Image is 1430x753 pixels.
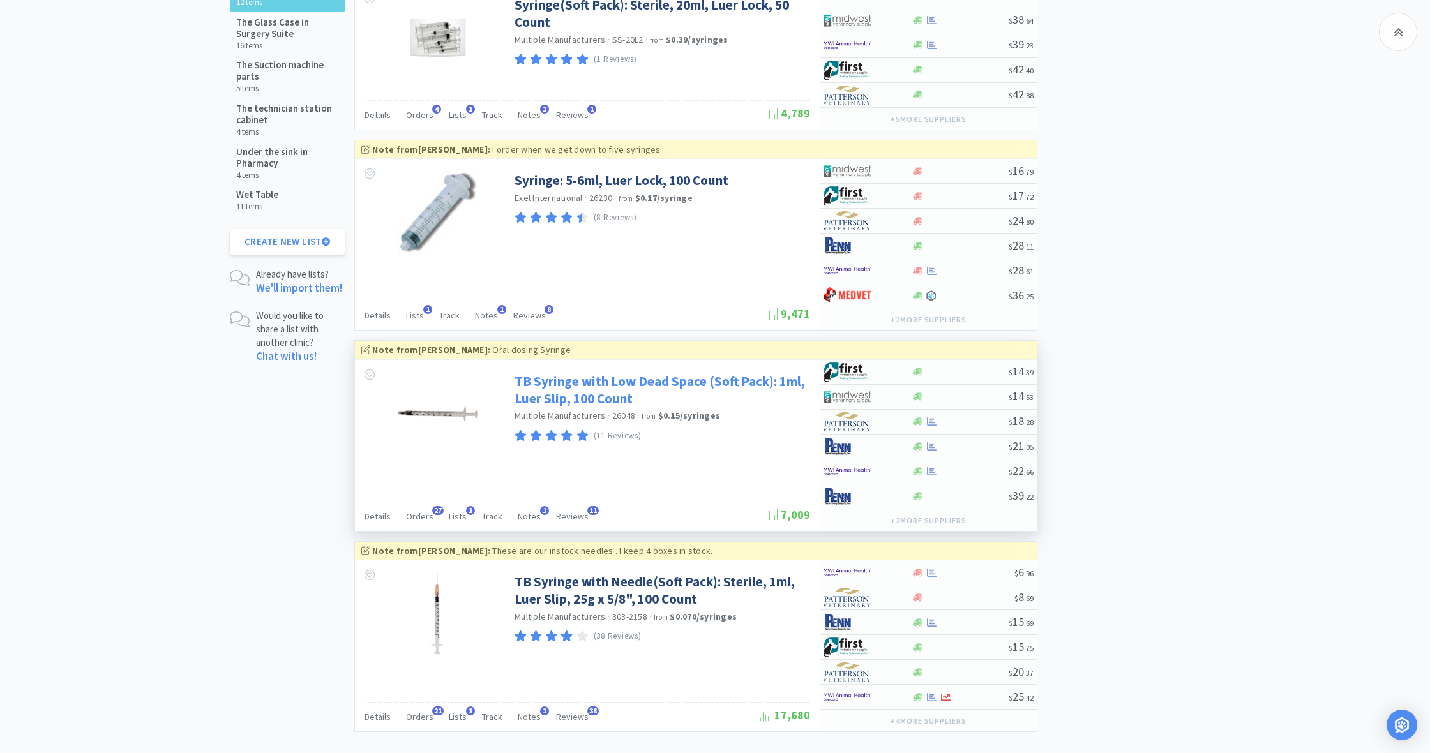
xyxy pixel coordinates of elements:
img: 4dd14cff54a648ac9e977f0c5da9bc2e_5.png [824,161,871,181]
span: 39 [1009,488,1034,503]
span: $ [1009,618,1012,628]
span: $ [1009,16,1012,26]
span: Orders [406,511,433,522]
span: Track [482,109,502,121]
span: from [642,412,656,421]
span: 27 [432,506,444,515]
span: Orders [406,109,433,121]
span: Details [365,109,391,121]
span: $ [1009,392,1012,402]
button: +5more suppliers [884,110,973,128]
img: f5e969b455434c6296c6d81ef179fa71_3.png [824,412,871,431]
span: 26230 [589,192,612,204]
span: $ [1009,368,1012,377]
img: d9f899fb738e4084b34aa8ab620ae592_189438.jpeg [396,172,479,255]
img: e1133ece90fa4a959c5ae41b0808c578_9.png [824,487,871,506]
span: $ [1009,167,1012,177]
p: (1 Reviews) [594,53,637,66]
span: 42 [1009,62,1034,77]
div: I order when we get down to five syringes [361,142,1030,156]
span: Reviews [513,309,546,321]
span: 36 [1009,288,1034,302]
h6: 4 items [236,127,339,137]
span: $ [1009,492,1012,502]
span: $ [1009,41,1012,50]
span: $ [1009,467,1012,477]
span: 25 [1009,689,1034,704]
span: 1 [497,305,506,314]
span: · [649,611,652,622]
p: (38 Reviews) [594,630,642,643]
span: Reviews [556,511,589,522]
span: Details [365,711,391,722]
a: Chat with us! [256,349,317,363]
span: 11 [587,506,599,515]
span: 26048 [612,410,635,421]
span: . 66 [1024,467,1034,477]
span: 15 [1009,639,1034,654]
h6: 5 items [236,84,339,94]
span: . 79 [1024,167,1034,177]
span: from [619,194,633,203]
span: Notes [518,511,541,522]
span: · [608,611,610,622]
span: · [637,410,640,421]
span: . 61 [1024,267,1034,276]
span: 6 [1014,565,1034,579]
span: $ [1009,242,1012,251]
span: . 88 [1024,91,1034,100]
span: 18 [1009,414,1034,428]
span: Track [482,711,502,722]
span: 17 [1009,188,1034,203]
span: 1 [540,506,549,515]
img: e1133ece90fa4a959c5ae41b0808c578_9.png [824,613,871,632]
p: (11 Reviews) [594,429,642,443]
span: 38 [1009,12,1034,27]
a: Exel International [515,192,583,204]
img: 68e71159fa8d4020b15973801bc2ba42_50871.jpeg [396,373,479,456]
strong: $0.070 / syringes [670,611,737,622]
span: 38 [587,706,599,715]
h6: 16 items [236,41,339,51]
span: . 40 [1024,66,1034,75]
img: f6b2451649754179b5b4e0c70c3f7cb0_2.png [824,261,871,280]
span: $ [1009,417,1012,427]
img: bdd3c0f4347043b9a893056ed883a29a_120.png [824,286,871,305]
span: $ [1009,292,1012,301]
p: Would you like to share a list with another clinic? [256,309,345,349]
strong: Note from [PERSON_NAME] : [372,144,490,155]
span: Lists [406,309,424,321]
span: $ [1009,66,1012,75]
img: f6b2451649754179b5b4e0c70c3f7cb0_2.png [824,687,871,706]
span: 28 [1009,263,1034,278]
span: . 72 [1024,192,1034,202]
span: 8 [1014,590,1034,604]
span: · [608,410,610,421]
h6: 11 items [236,202,278,212]
span: $ [1009,192,1012,202]
span: 17,680 [760,708,810,722]
h5: The Glass Case in Surgery Suite [236,17,339,40]
span: Reviews [556,711,589,722]
span: $ [1014,569,1018,578]
h5: Under the sink in Pharmacy [236,146,339,169]
img: f5e969b455434c6296c6d81ef179fa71_3.png [824,211,871,230]
span: Details [365,309,391,321]
strong: Note from [PERSON_NAME] : [372,545,490,556]
strong: Note from [PERSON_NAME] : [372,344,490,355]
h5: The technician station cabinet [236,103,339,126]
img: f6b2451649754179b5b4e0c70c3f7cb0_2.png [824,563,871,582]
span: · [614,192,617,204]
span: Track [482,511,502,522]
button: Create New List [230,229,345,255]
span: Lists [449,511,467,522]
span: 4,789 [767,106,810,121]
h5: The Suction machine parts [236,59,339,82]
span: . 69 [1024,593,1034,603]
p: Already have lists? [256,267,342,281]
span: . 39 [1024,368,1034,377]
a: Multiple Manufacturers [515,410,606,421]
a: TB Syringe with Needle(Soft Pack): Sterile, 1ml, Luer Slip, 25g x 5/8", 100 Count [515,573,807,608]
span: 39 [1009,37,1034,52]
strong: $0.15 / syringes [658,410,721,421]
